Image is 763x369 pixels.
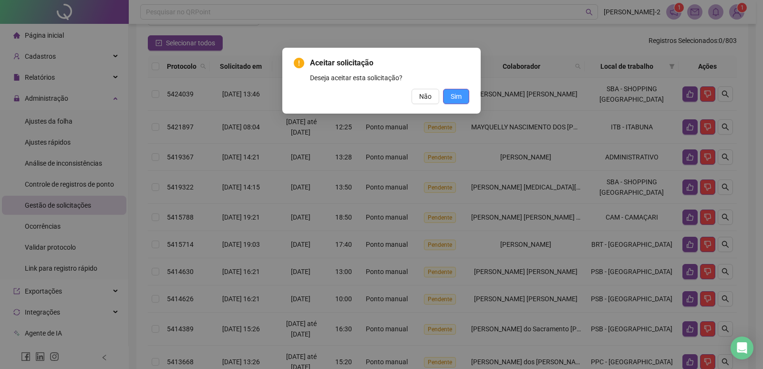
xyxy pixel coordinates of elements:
[310,57,469,69] span: Aceitar solicitação
[294,58,304,68] span: exclamation-circle
[419,91,432,102] span: Não
[310,73,469,83] div: Deseja aceitar esta solicitação?
[451,91,462,102] span: Sim
[443,89,469,104] button: Sim
[731,337,753,359] div: Open Intercom Messenger
[412,89,439,104] button: Não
